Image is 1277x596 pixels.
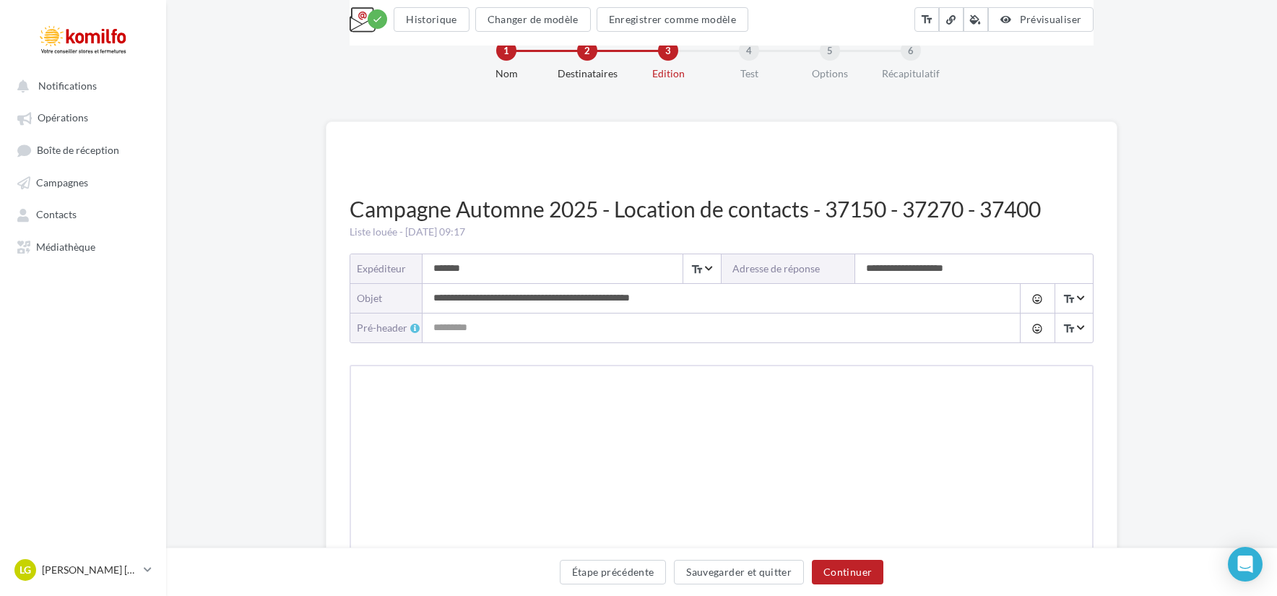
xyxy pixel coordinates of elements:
[739,40,759,61] div: 4
[475,7,591,32] button: Changer de modèle
[9,72,152,98] button: Notifications
[12,556,155,584] a: LG [PERSON_NAME] [PERSON_NAME]
[812,560,883,584] button: Continuer
[1062,292,1075,306] i: text_fields
[357,291,411,306] div: objet
[38,112,88,124] span: Opérations
[1055,284,1092,313] span: Select box activate
[9,233,157,259] a: Médiathèque
[1031,323,1043,334] i: tag_faces
[1062,321,1075,336] i: text_fields
[496,40,516,61] div: 1
[784,66,876,81] div: Options
[350,225,1094,239] div: Liste louée - [DATE] 09:17
[1228,547,1263,582] div: Open Intercom Messenger
[20,563,31,577] span: LG
[541,66,633,81] div: Destinataires
[914,7,939,32] button: text_fields
[36,209,77,221] span: Contacts
[865,66,957,81] div: Récapitulatif
[1031,293,1043,305] i: tag_faces
[38,79,97,92] span: Notifications
[42,563,138,577] p: [PERSON_NAME] [PERSON_NAME]
[722,254,855,283] label: Adresse de réponse
[37,144,119,156] span: Boîte de réception
[577,40,597,61] div: 2
[674,560,804,584] button: Sauvegarder et quitter
[368,9,387,29] div: Modifications enregistrées
[9,104,157,130] a: Opérations
[460,66,553,81] div: Nom
[357,321,423,335] div: Pré-header
[703,66,795,81] div: Test
[560,560,667,584] button: Étape précédente
[9,201,157,227] a: Contacts
[357,262,411,276] div: Expéditeur
[901,40,921,61] div: 6
[597,7,748,32] button: Enregistrer comme modèle
[920,12,933,27] i: text_fields
[658,40,678,61] div: 3
[372,14,383,25] i: check
[394,7,469,32] button: Historique
[691,262,704,277] i: text_fields
[988,7,1094,32] button: Prévisualiser
[683,254,720,283] span: Select box activate
[622,66,714,81] div: Edition
[1020,284,1054,313] button: tag_faces
[36,241,95,253] span: Médiathèque
[36,176,88,189] span: Campagnes
[1020,13,1082,25] span: Prévisualiser
[1020,314,1054,342] button: tag_faces
[9,137,157,163] a: Boîte de réception
[1055,314,1092,342] span: Select box activate
[9,169,157,195] a: Campagnes
[350,194,1094,225] div: Campagne Automne 2025 - Location de contacts - 37150 - 37270 - 37400
[820,40,840,61] div: 5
